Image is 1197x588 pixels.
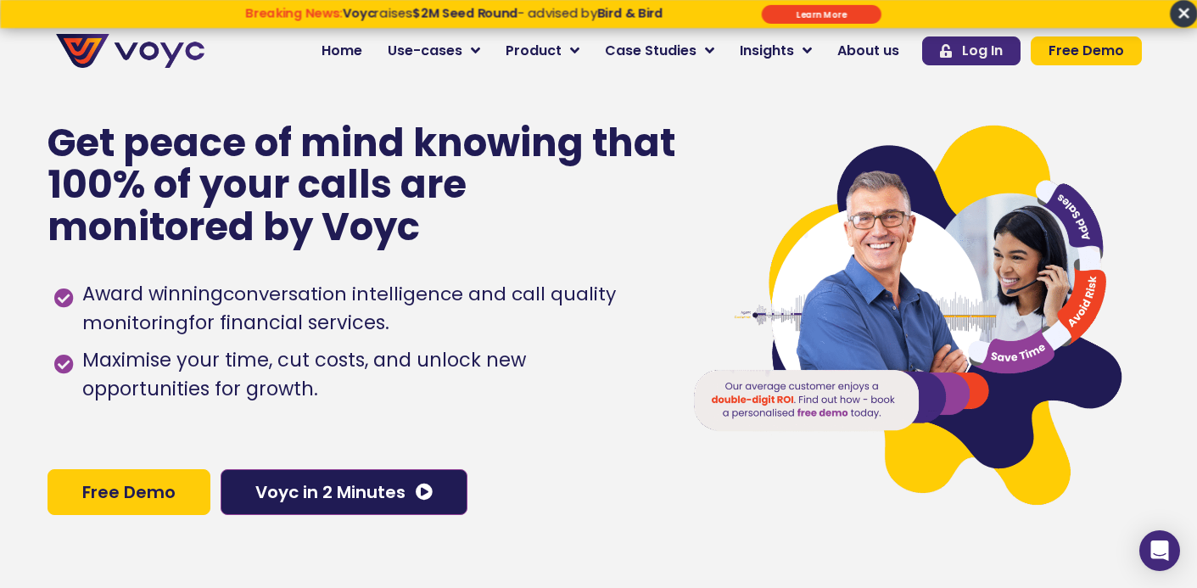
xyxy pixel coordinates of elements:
[493,34,592,68] a: Product
[506,41,562,61] span: Product
[342,4,373,22] strong: Voyc
[825,34,912,68] a: About us
[1049,44,1124,58] span: Free Demo
[375,34,493,68] a: Use-cases
[605,41,696,61] span: Case Studies
[309,34,375,68] a: Home
[342,4,663,22] span: raises - advised by
[78,280,657,338] span: Award winning for financial services.
[322,41,362,61] span: Home
[762,5,881,24] div: Submit
[922,36,1021,65] a: Log In
[48,122,678,249] p: Get peace of mind knowing that 100% of your calls are monitored by Voyc
[837,41,899,61] span: About us
[225,68,267,87] span: Phone
[182,6,726,36] div: Breaking News: Voyc raises $2M Seed Round - advised by Bird & Bird
[727,34,825,68] a: Insights
[82,281,616,336] h1: conversation intelligence and call quality monitoring
[78,346,657,404] span: Maximise your time, cut costs, and unlock new opportunities for growth.
[1139,530,1180,571] div: Open Intercom Messenger
[596,4,663,22] strong: Bird & Bird
[48,469,210,515] a: Free Demo
[225,137,282,157] span: Job title
[388,41,462,61] span: Use-cases
[245,4,343,22] strong: Breaking News:
[82,484,176,501] span: Free Demo
[255,484,406,501] span: Voyc in 2 Minutes
[56,34,204,68] img: voyc-full-logo
[592,34,727,68] a: Case Studies
[350,353,429,370] a: Privacy Policy
[1031,36,1142,65] a: Free Demo
[412,4,517,22] strong: $2M Seed Round
[740,41,794,61] span: Insights
[221,469,467,515] a: Voyc in 2 Minutes
[962,44,1003,58] span: Log In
